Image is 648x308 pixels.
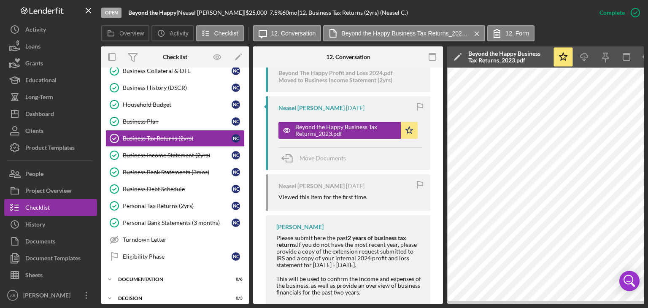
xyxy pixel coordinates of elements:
[4,105,97,122] a: Dashboard
[323,25,485,41] button: Beyond the Happy Business Tax Returns_2023.pdf
[4,72,97,89] button: Educational
[232,84,240,92] div: N C
[4,122,97,139] button: Clients
[278,194,367,200] div: Viewed this item for the first time.
[232,185,240,193] div: N C
[214,30,238,37] label: Checklist
[232,67,240,75] div: N C
[10,293,16,298] text: AB
[123,169,232,176] div: Business Bank Statements (3mos)
[278,122,418,139] button: Beyond the Happy Business Tax Returns_2023.pdf
[232,100,240,109] div: N C
[468,50,548,64] div: Beyond the Happy Business Tax Returns_2023.pdf
[119,30,144,37] label: Overview
[105,130,245,147] a: Business Tax Returns (2yrs)NC
[276,235,422,268] div: Please submit here the past If you do not have the most recent year, please provide a copy of the...
[278,183,345,189] div: Neasel [PERSON_NAME]
[591,4,644,21] button: Complete
[25,139,75,158] div: Product Templates
[4,233,97,250] button: Documents
[25,38,40,57] div: Loans
[128,9,176,16] b: Beyond the Happy
[123,84,232,91] div: Business History (DSCR)
[25,233,55,252] div: Documents
[271,30,316,37] label: 12. Conversation
[123,236,244,243] div: Turndown Letter
[25,72,57,91] div: Educational
[105,214,245,231] a: Personal Bank Statements (3 months)NC
[118,296,221,301] div: Decision
[232,117,240,126] div: N C
[105,96,245,113] a: Household BudgetNC
[341,30,468,37] label: Beyond the Happy Business Tax Returns_2023.pdf
[232,219,240,227] div: N C
[123,186,232,192] div: Business Debt Schedule
[25,182,71,201] div: Project Overview
[227,277,243,282] div: 0 / 6
[105,147,245,164] a: Business Income Statement (2yrs)NC
[282,9,297,16] div: 60 mo
[4,139,97,156] button: Product Templates
[105,248,245,265] a: Eligibility PhaseNC
[232,168,240,176] div: N C
[123,118,232,125] div: Business Plan
[123,101,232,108] div: Household Budget
[4,21,97,38] button: Activity
[253,25,321,41] button: 12. Conversation
[4,89,97,105] button: Long-Term
[128,9,178,16] div: |
[4,38,97,55] button: Loans
[227,296,243,301] div: 0 / 3
[278,77,393,84] div: Moved to Business Income Statement (2yrs)
[297,9,408,16] div: | 12. Business Tax Returns (2yrs) (Neasel C.)
[4,165,97,182] button: People
[278,70,393,76] div: Beyond The Happy Profit and Loss 2024.pdf
[487,25,535,41] button: 12. Form
[105,79,245,96] a: Business History (DSCR)NC
[118,277,221,282] div: DOCUMENTATION
[346,183,364,189] time: 2025-06-10 22:15
[163,54,187,60] div: Checklist
[25,55,43,74] div: Grants
[278,148,354,169] button: Move Documents
[232,252,240,261] div: N C
[25,105,54,124] div: Dashboard
[25,216,45,235] div: History
[326,54,370,60] div: 12. Conversation
[105,181,245,197] a: Business Debt ScheduleNC
[4,267,97,284] a: Sheets
[295,124,397,137] div: Beyond the Happy Business Tax Returns_2023.pdf
[4,250,97,267] button: Document Templates
[276,224,324,230] div: [PERSON_NAME]
[232,202,240,210] div: N C
[25,122,43,141] div: Clients
[105,164,245,181] a: Business Bank Statements (3mos)NC
[25,89,53,108] div: Long-Term
[4,199,97,216] button: Checklist
[599,4,625,21] div: Complete
[4,182,97,199] button: Project Overview
[170,30,188,37] label: Activity
[196,25,244,41] button: Checklist
[4,287,97,304] button: AB[PERSON_NAME]
[105,231,245,248] a: Turndown Letter
[276,276,422,296] div: This will be used to confirm the income and expenses of the business, as well as provide an overv...
[505,30,529,37] label: 12. Form
[123,203,232,209] div: Personal Tax Returns (2yrs)
[25,165,43,184] div: People
[151,25,194,41] button: Activity
[123,135,232,142] div: Business Tax Returns (2yrs)
[4,216,97,233] button: History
